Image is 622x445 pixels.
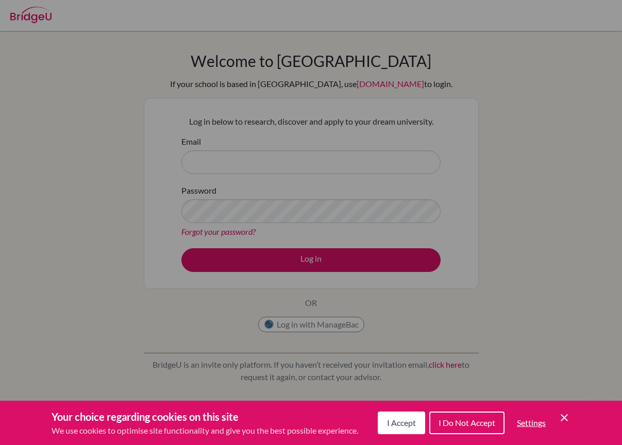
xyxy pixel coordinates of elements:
button: Save and close [558,412,570,424]
button: Settings [509,413,554,433]
button: I Do Not Accept [429,412,505,434]
span: I Do Not Accept [439,418,495,427]
p: We use cookies to optimise site functionality and give you the best possible experience. [52,424,358,437]
h3: Your choice regarding cookies on this site [52,409,358,424]
button: I Accept [378,412,425,434]
span: I Accept [387,418,416,427]
span: Settings [517,418,546,427]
